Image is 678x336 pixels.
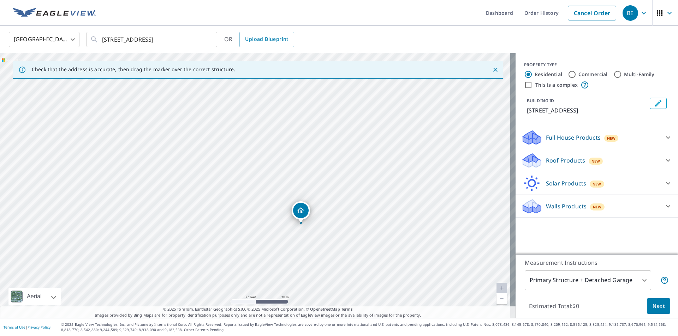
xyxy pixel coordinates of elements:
[623,5,638,21] div: BE
[593,204,602,210] span: New
[163,306,353,312] span: © 2025 TomTom, Earthstar Geographics SIO, © 2025 Microsoft Corporation, ©
[535,71,562,78] label: Residential
[568,6,616,20] a: Cancel Order
[102,30,203,49] input: Search by address or latitude-longitude
[13,8,96,18] img: EV Logo
[546,179,586,188] p: Solar Products
[341,306,353,312] a: Terms
[521,152,672,169] div: Roof ProductsNew
[650,98,667,109] button: Edit building 1
[32,66,235,73] p: Check that the address is accurate, then drag the marker over the correct structure.
[647,298,670,314] button: Next
[61,322,674,332] p: © 2025 Eagle View Technologies, Inc. and Pictometry International Corp. All Rights Reserved. Repo...
[525,258,669,267] p: Measurement Instructions
[660,276,669,285] span: Your report will include the primary structure and a detached garage if one exists.
[310,306,340,312] a: OpenStreetMap
[527,106,647,115] p: [STREET_ADDRESS]
[523,298,585,314] p: Estimated Total: $0
[546,133,601,142] p: Full House Products
[527,98,554,104] p: BUILDING ID
[224,32,294,47] div: OR
[9,30,79,49] div: [GEOGRAPHIC_DATA]
[591,158,600,164] span: New
[593,181,601,187] span: New
[546,202,587,210] p: Walls Products
[535,81,578,88] label: This is a complex
[28,325,50,330] a: Privacy Policy
[245,35,288,44] span: Upload Blueprint
[624,71,655,78] label: Multi-Family
[496,293,507,304] a: Current Level 20, Zoom Out
[4,325,50,329] p: |
[578,71,608,78] label: Commercial
[25,288,44,305] div: Aerial
[607,135,616,141] span: New
[4,325,25,330] a: Terms of Use
[496,283,507,293] a: Current Level 20, Zoom In Disabled
[521,175,672,192] div: Solar ProductsNew
[525,270,651,290] div: Primary Structure + Detached Garage
[546,156,585,165] p: Roof Products
[524,62,670,68] div: PROPERTY TYPE
[491,65,500,74] button: Close
[8,288,61,305] div: Aerial
[653,302,665,311] span: Next
[521,198,672,215] div: Walls ProductsNew
[239,32,294,47] a: Upload Blueprint
[521,129,672,146] div: Full House ProductsNew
